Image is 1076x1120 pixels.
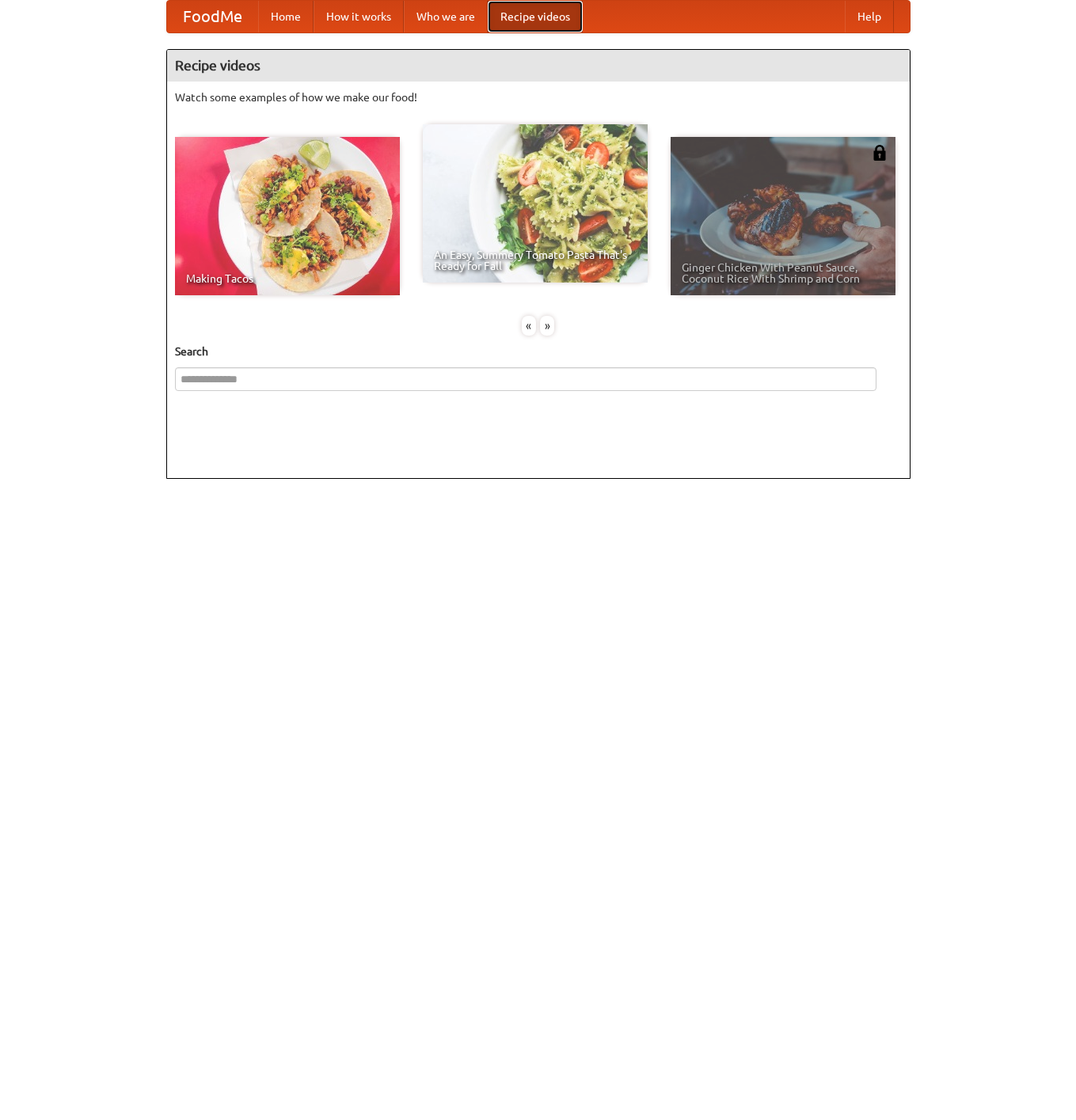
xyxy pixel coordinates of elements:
a: FoodMe [167,1,258,32]
h4: Recipe videos [167,50,910,82]
a: Making Tacos [175,137,400,295]
a: Who we are [404,1,488,32]
h5: Search [175,344,902,359]
p: Watch some examples of how we make our food! [175,89,902,105]
div: » [540,316,554,336]
a: Home [258,1,314,32]
span: Making Tacos [186,273,389,284]
div: « [522,316,536,336]
img: 483408.png [872,145,888,161]
a: An Easy, Summery Tomato Pasta That's Ready for Fall [423,124,648,283]
a: Recipe videos [488,1,583,32]
span: An Easy, Summery Tomato Pasta That's Ready for Fall [434,249,637,271]
a: How it works [314,1,404,32]
a: Help [845,1,894,32]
